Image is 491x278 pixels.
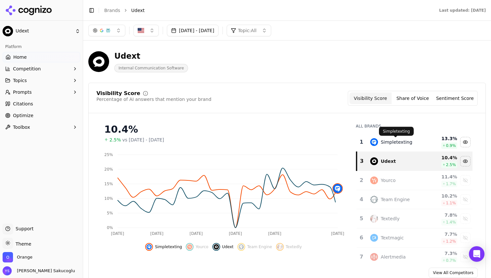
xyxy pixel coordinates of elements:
[3,42,80,52] div: Platform
[114,64,188,72] span: Internal Communication Software
[428,250,457,257] div: 7.3 %
[190,231,203,236] tspan: [DATE]
[13,66,41,72] span: Competition
[3,252,13,262] img: Orange
[428,135,457,142] div: 13.3 %
[357,152,472,171] tr: 3udextUdext10.4%2.5%Hide udext data
[349,92,392,104] button: Visibility Score
[111,231,124,236] tspan: [DATE]
[239,244,244,249] img: team engine
[460,194,471,205] button: Show team engine data
[13,124,30,130] span: Toolbox
[104,196,113,201] tspan: 10%
[357,171,472,190] tr: 2yourcoYourco11.4%1.7%Show yourco data
[446,181,456,187] span: 1.7 %
[357,228,472,248] tr: 6textmagicTextmagic7.7%1.2%Show textmagic data
[428,154,457,161] div: 10.4 %
[96,96,211,103] div: Percentage of AI answers that mention your brand
[138,27,144,34] img: United States
[286,244,302,249] span: Textedly
[460,175,471,186] button: Show yourco data
[96,91,140,96] div: Visibility Score
[104,182,113,186] tspan: 15%
[428,174,457,180] div: 11.4 %
[13,54,27,60] span: Home
[460,252,471,262] button: Show alertmedia data
[3,26,13,36] img: Udext
[104,8,120,13] a: Brands
[3,110,80,121] a: Optimize
[13,77,27,84] span: Topics
[155,244,182,249] span: Simpletexting
[107,225,113,230] tspan: 0%
[104,124,343,135] div: 10.4%
[104,152,113,157] tspan: 25%
[428,193,457,199] div: 10.2 %
[381,254,406,260] div: Alertmedia
[359,253,364,261] div: 7
[3,52,80,62] a: Home
[150,231,164,236] tspan: [DATE]
[214,244,219,249] img: udext
[238,27,257,34] span: Topic: All
[357,248,472,267] tr: 7alertmediaAlertmedia7.3%0.7%Show alertmedia data
[381,215,399,222] div: Textedly
[247,244,272,249] span: Team Engine
[17,254,32,260] span: Orange
[109,137,121,143] span: 2.5%
[370,253,378,261] img: alertmedia
[370,138,378,146] img: simpletexting
[439,8,486,13] div: Last updated: [DATE]
[359,215,364,223] div: 5
[13,241,31,247] span: Theme
[13,89,32,95] span: Prompts
[16,28,72,34] span: Udext
[104,167,113,172] tspan: 20%
[428,212,457,218] div: 7.8 %
[381,139,412,145] div: Simpletexting
[434,92,476,104] button: Sentiment Score
[359,138,364,146] div: 1
[429,268,478,278] a: View All Competitors
[13,101,33,107] span: Citations
[383,129,410,134] p: Simpletexting
[107,211,113,215] tspan: 5%
[187,244,192,249] img: yourco
[370,215,378,223] img: textedly
[469,246,485,262] div: Open Intercom Messenger
[381,196,409,203] div: Team Engine
[381,158,396,164] div: Udext
[460,137,471,147] button: Hide simpletexting data
[331,231,344,236] tspan: [DATE]
[3,122,80,132] button: Toolbox
[3,252,32,262] button: Open organization switcher
[186,243,208,251] button: Show yourco data
[167,25,219,36] button: [DATE] - [DATE]
[237,243,272,251] button: Show team engine data
[370,196,378,203] img: team engine
[268,231,282,236] tspan: [DATE]
[356,124,472,129] div: All Brands
[229,231,242,236] tspan: [DATE]
[357,133,472,152] tr: 1simpletextingSimpletexting13.3%0.9%Hide simpletexting data
[333,184,342,193] img: simpletexting
[357,209,472,228] tr: 5textedlyTextedly7.8%1.4%Show textedly data
[381,235,404,241] div: Textmagic
[392,92,434,104] button: Share of Voice
[359,196,364,203] div: 4
[446,258,456,263] span: 0.7 %
[3,266,12,275] img: Yarkin Sakucoglu
[13,225,33,232] span: Support
[357,190,472,209] tr: 4team engineTeam Engine10.2%1.1%Show team engine data
[446,162,456,167] span: 2.5 %
[446,143,456,148] span: 0.9 %
[381,177,396,184] div: Yourco
[446,200,456,206] span: 1.1 %
[460,213,471,224] button: Show textedly data
[88,51,109,72] img: Udext
[428,231,457,237] div: 7.7 %
[131,7,145,14] span: Udext
[3,64,80,74] button: Competition
[145,243,182,251] button: Hide simpletexting data
[460,156,471,166] button: Hide udext data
